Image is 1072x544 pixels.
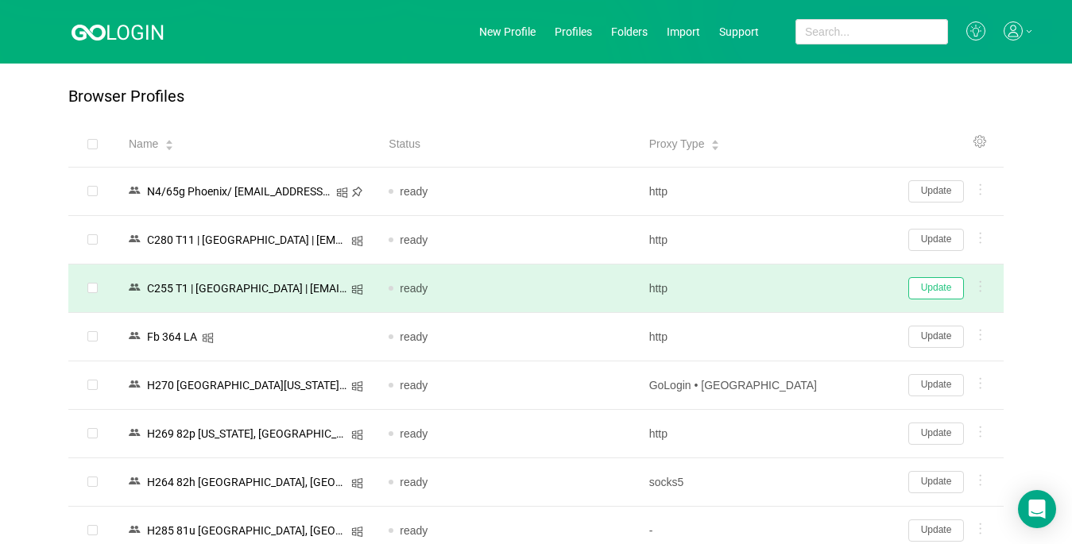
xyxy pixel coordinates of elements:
[637,410,896,458] td: http
[389,136,420,152] span: Status
[637,458,896,507] td: socks5
[649,136,705,152] span: Proxy Type
[908,422,964,445] button: Update
[142,230,351,250] div: C280 T11 | [GEOGRAPHIC_DATA] | [EMAIL_ADDRESS][DOMAIN_NAME]
[908,180,964,203] button: Update
[142,326,202,347] div: Fb 364 LA
[142,278,351,299] div: C255 T1 | [GEOGRAPHIC_DATA] | [EMAIL_ADDRESS][DOMAIN_NAME]
[637,264,896,313] td: http
[908,277,964,299] button: Update
[400,427,428,440] span: ready
[351,380,363,392] i: icon: windows
[611,25,648,38] a: Folders
[908,229,964,251] button: Update
[637,313,896,361] td: http
[637,168,896,216] td: http
[711,144,720,149] i: icon: caret-down
[637,361,896,410] td: GoLogin • [GEOGRAPHIC_DATA]
[165,144,174,149] i: icon: caret-down
[479,25,536,38] a: New Profile
[400,379,428,392] span: ready
[351,186,363,198] i: icon: pushpin
[142,423,351,444] div: Н269 82p [US_STATE], [GEOGRAPHIC_DATA]/ [EMAIL_ADDRESS][DOMAIN_NAME]
[165,138,174,143] i: icon: caret-up
[351,235,363,247] i: icon: windows
[400,476,428,488] span: ready
[142,472,351,492] div: Н264 82h [GEOGRAPHIC_DATA], [GEOGRAPHIC_DATA]/ [EMAIL_ADDRESS][DOMAIN_NAME]
[400,282,428,295] span: ready
[710,137,720,149] div: Sort
[142,375,351,395] div: Н270 [GEOGRAPHIC_DATA][US_STATE]/ [EMAIL_ADDRESS][DOMAIN_NAME]
[400,524,428,537] span: ready
[637,216,896,264] td: http
[400,185,428,198] span: ready
[351,477,363,489] i: icon: windows
[400,330,428,343] span: ready
[336,187,348,199] i: icon: windows
[142,181,336,202] div: N4/65g Phoenix/ [EMAIL_ADDRESS][DOMAIN_NAME]
[908,471,964,493] button: Update
[351,526,363,538] i: icon: windows
[1018,490,1056,528] div: Open Intercom Messenger
[719,25,759,38] a: Support
[164,137,174,149] div: Sort
[555,25,592,38] a: Profiles
[68,87,184,106] p: Browser Profiles
[142,520,351,541] div: Н285 81u [GEOGRAPHIC_DATA], [GEOGRAPHIC_DATA]/ [EMAIL_ADDRESS][DOMAIN_NAME]
[400,233,428,246] span: ready
[908,374,964,396] button: Update
[711,138,720,143] i: icon: caret-up
[795,19,948,44] input: Search...
[351,284,363,295] i: icon: windows
[129,136,158,152] span: Name
[351,429,363,441] i: icon: windows
[667,25,700,38] a: Import
[202,332,214,344] i: icon: windows
[908,326,964,348] button: Update
[908,519,964,542] button: Update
